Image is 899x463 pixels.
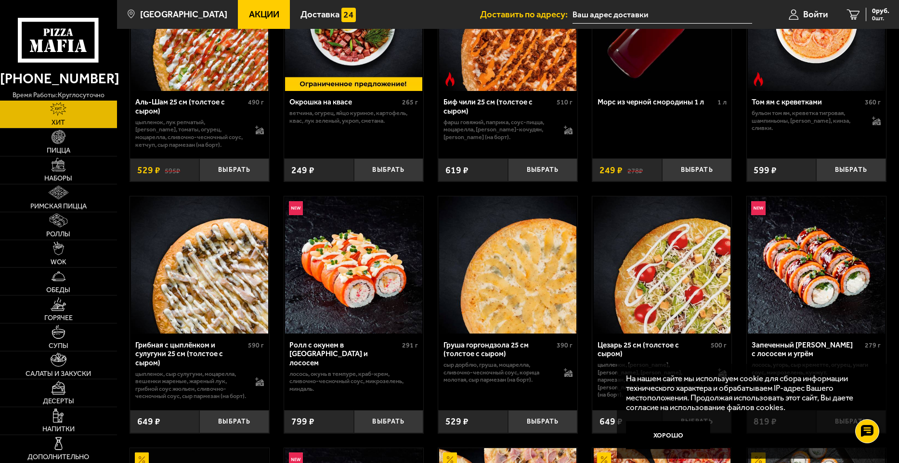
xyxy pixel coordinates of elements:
[137,166,160,175] span: 529 ₽
[598,98,715,107] div: Морс из черной смородины 1 л
[626,373,871,412] p: На нашем сайте мы используем cookie для сбора информации технического характера и обрабатываем IP...
[249,10,279,19] span: Акции
[752,98,862,107] div: Том ям с креветками
[598,361,708,399] p: цыпленок, [PERSON_NAME], [PERSON_NAME], [PERSON_NAME], пармезан, сливочно-чесночный соус, [PERSON...
[445,166,469,175] span: 619 ₽
[557,341,573,349] span: 390 г
[751,72,765,86] img: Острое блюдо
[592,196,731,334] a: Цезарь 25 см (толстое с сыром)
[752,361,881,376] p: лосось, угорь, Сыр креметте, огурец, унаги соус, микрозелень, кунжут.
[754,166,777,175] span: 599 ₽
[598,341,708,359] div: Цезарь 25 см (толстое с сыром)
[135,370,246,400] p: цыпленок, сыр сулугуни, моцарелла, вешенки жареные, жареный лук, грибной соус Жюльен, сливочно-че...
[872,8,889,14] span: 0 руб.
[438,196,577,334] a: Груша горгондзола 25 см (толстое с сыром)
[49,343,68,349] span: Супы
[872,15,889,21] span: 0 шт.
[27,454,89,461] span: Дополнительно
[289,341,400,368] div: Ролл с окунем в [GEOGRAPHIC_DATA] и лососем
[865,98,881,106] span: 360 г
[751,201,765,215] img: Новинка
[443,341,554,359] div: Груша горгондзола 25 см (толстое с сыром)
[51,259,66,266] span: WOK
[289,98,400,107] div: Окрошка на квасе
[52,119,65,126] span: Хит
[865,341,881,349] span: 279 г
[752,341,862,359] div: Запеченный [PERSON_NAME] с лососем и угрём
[439,196,576,334] img: Груша горгондзола 25 см (толстое с сыром)
[135,118,246,148] p: цыпленок, лук репчатый, [PERSON_NAME], томаты, огурец, моцарелла, сливочно-чесночный соус, кетчуп...
[291,417,314,426] span: 799 ₽
[443,72,457,86] img: Острое блюдо
[443,118,554,141] p: фарш говяжий, паприка, соус-пицца, моцарелла, [PERSON_NAME]-кочудян, [PERSON_NAME] (на борт).
[135,98,246,116] div: Аль-Шам 25 см (толстое с сыром)
[165,166,180,175] s: 595 ₽
[131,196,268,334] img: Грибная с цыплёнком и сулугуни 25 см (толстое с сыром)
[662,158,732,181] button: Выбрать
[748,196,885,334] img: Запеченный ролл Гурмэ с лососем и угрём
[803,10,828,19] span: Войти
[594,196,731,334] img: Цезарь 25 см (толстое с сыром)
[46,231,70,238] span: Роллы
[44,175,72,182] span: Наборы
[508,158,578,181] button: Выбрать
[137,417,160,426] span: 649 ₽
[443,98,554,116] div: Биф чили 25 см (толстое с сыром)
[26,371,91,377] span: Салаты и закуски
[341,8,355,22] img: 15daf4d41897b9f0e9f617042186c801.svg
[573,6,752,24] input: Ваш адрес доставки
[248,98,264,106] span: 490 г
[717,98,727,106] span: 1 л
[130,196,269,334] a: Грибная с цыплёнком и сулугуни 25 см (толстое с сыром)
[30,203,87,210] span: Римская пицца
[289,109,418,124] p: ветчина, огурец, яйцо куриное, картофель, квас, лук зеленый, укроп, сметана.
[47,147,70,154] span: Пицца
[445,417,469,426] span: 529 ₽
[626,421,710,449] button: Хорошо
[508,410,578,433] button: Выбрать
[42,426,75,433] span: Напитки
[291,166,314,175] span: 249 ₽
[443,361,554,384] p: сыр дорблю, груша, моцарелла, сливочно-чесночный соус, корица молотая, сыр пармезан (на борт).
[599,166,623,175] span: 249 ₽
[747,196,886,334] a: НовинкаЗапеченный ролл Гурмэ с лососем и угрём
[46,287,70,294] span: Обеды
[354,410,424,433] button: Выбрать
[480,10,573,19] span: Доставить по адресу:
[44,315,73,322] span: Горячее
[711,341,727,349] span: 500 г
[135,341,246,368] div: Грибная с цыплёнком и сулугуни 25 см (толстое с сыром)
[557,98,573,106] span: 510 г
[300,10,339,19] span: Доставка
[402,341,418,349] span: 291 г
[752,109,862,132] p: бульон том ям, креветка тигровая, шампиньоны, [PERSON_NAME], кинза, сливки.
[627,166,643,175] s: 278 ₽
[354,158,424,181] button: Выбрать
[289,370,418,393] p: лосось, окунь в темпуре, краб-крем, сливочно-чесночный соус, микрозелень, миндаль.
[199,158,269,181] button: Выбрать
[248,341,264,349] span: 590 г
[599,417,623,426] span: 649 ₽
[289,201,303,215] img: Новинка
[285,196,422,334] img: Ролл с окунем в темпуре и лососем
[199,410,269,433] button: Выбрать
[402,98,418,106] span: 265 г
[284,196,423,334] a: НовинкаРолл с окунем в темпуре и лососем
[43,398,74,405] span: Десерты
[816,158,886,181] button: Выбрать
[140,10,227,19] span: [GEOGRAPHIC_DATA]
